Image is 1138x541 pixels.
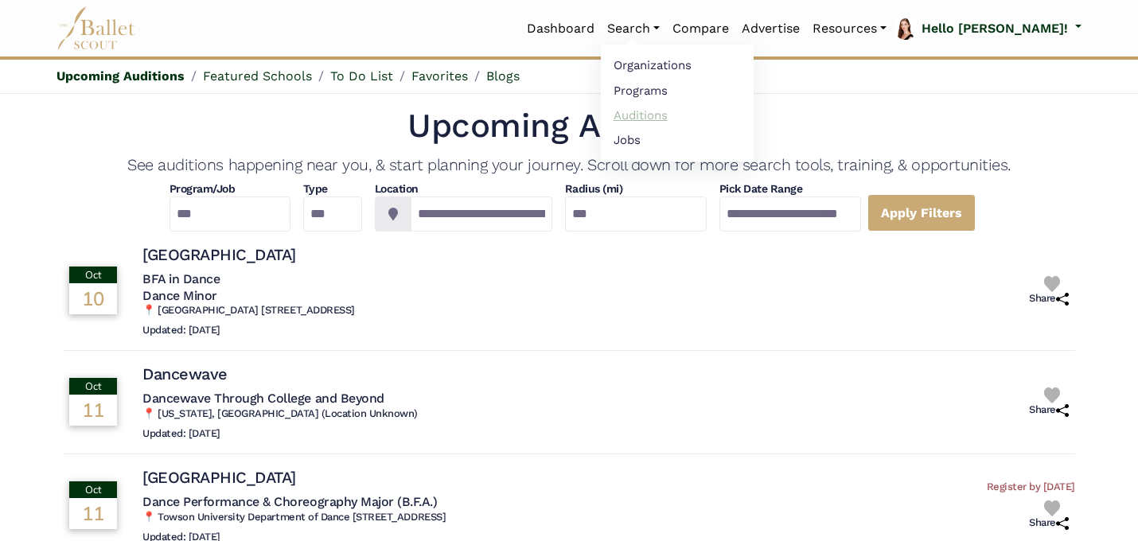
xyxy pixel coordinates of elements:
[411,197,552,232] input: Location
[142,494,446,511] h5: Dance Performance & Choreography Major (B.F.A.)
[142,364,228,384] h4: Dancewave
[142,288,355,305] h5: Dance Minor
[142,407,418,421] h6: 📍 [US_STATE], [GEOGRAPHIC_DATA] (Location Unknown)
[142,467,296,488] h4: [GEOGRAPHIC_DATA]
[867,194,976,232] a: Apply Filters
[806,12,893,45] a: Resources
[303,181,362,197] h4: Type
[1029,516,1069,530] h6: Share
[57,68,185,84] a: Upcoming Auditions
[601,103,754,127] a: Auditions
[1029,292,1069,306] h6: Share
[486,68,520,84] a: Blogs
[601,127,754,152] a: Jobs
[69,395,117,425] div: 11
[666,12,735,45] a: Compare
[142,304,355,317] h6: 📍 [GEOGRAPHIC_DATA] [STREET_ADDRESS]
[69,378,117,394] div: Oct
[142,324,355,337] h6: Updated: [DATE]
[69,283,117,313] div: 10
[922,18,1068,39] p: Hello [PERSON_NAME]!
[63,104,1075,148] h1: Upcoming Auditions
[520,12,601,45] a: Dashboard
[735,12,806,45] a: Advertise
[330,68,393,84] a: To Do List
[142,271,355,288] h5: BFA in Dance
[987,481,1075,494] h6: Register by [DATE]
[411,68,468,84] a: Favorites
[719,181,861,197] h4: Pick Date Range
[63,154,1075,175] h4: See auditions happening near you, & start planning your journey. Scroll down for more search tool...
[203,68,312,84] a: Featured Schools
[69,481,117,497] div: Oct
[69,498,117,528] div: 11
[601,45,754,162] ul: Resources
[170,181,290,197] h4: Program/Job
[893,16,1081,41] a: profile picture Hello [PERSON_NAME]!
[142,244,296,265] h4: [GEOGRAPHIC_DATA]
[69,267,117,282] div: Oct
[565,181,623,197] h4: Radius (mi)
[142,427,418,441] h6: Updated: [DATE]
[601,53,754,78] a: Organizations
[601,78,754,103] a: Programs
[142,391,418,407] h5: Dancewave Through College and Beyond
[1029,403,1069,417] h6: Share
[375,181,552,197] h4: Location
[142,511,446,524] h6: 📍 Towson University Department of Dance [STREET_ADDRESS]
[601,12,666,45] a: Search
[894,18,917,40] img: profile picture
